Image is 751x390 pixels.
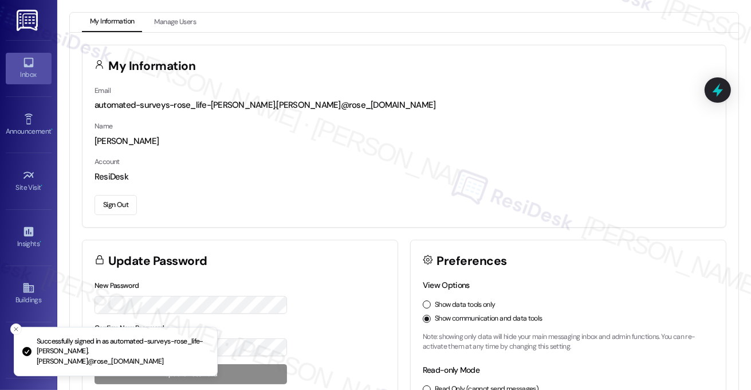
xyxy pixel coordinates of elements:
button: My Information [82,13,142,32]
a: Buildings [6,278,52,309]
label: View Options [423,280,470,290]
label: Show data tools only [435,300,496,310]
label: Email [95,86,111,95]
h3: My Information [109,60,196,72]
label: Name [95,122,113,131]
a: Insights • [6,222,52,253]
div: [PERSON_NAME] [95,135,714,147]
label: New Password [95,281,139,290]
span: • [51,126,53,134]
span: • [40,238,41,246]
label: Account [95,157,120,166]
label: Show communication and data tools [435,314,542,324]
a: Leads [6,335,52,366]
button: Sign Out [95,195,137,215]
button: Close toast [10,323,22,335]
h3: Preferences [437,255,507,267]
a: Inbox [6,53,52,84]
button: Manage Users [146,13,204,32]
p: Note: showing only data will hide your main messaging inbox and admin functions. You can re-activ... [423,332,714,352]
h3: Update Password [109,255,207,267]
div: automated-surveys-rose_life-[PERSON_NAME].[PERSON_NAME]@rose_[DOMAIN_NAME] [95,99,714,111]
p: Successfully signed in as automated-surveys-rose_life-[PERSON_NAME].[PERSON_NAME]@rose_[DOMAIN_NAME] [37,337,208,367]
div: ResiDesk [95,171,714,183]
img: ResiDesk Logo [17,10,40,31]
span: • [41,182,43,190]
label: Read-only Mode [423,365,479,375]
a: Site Visit • [6,166,52,197]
